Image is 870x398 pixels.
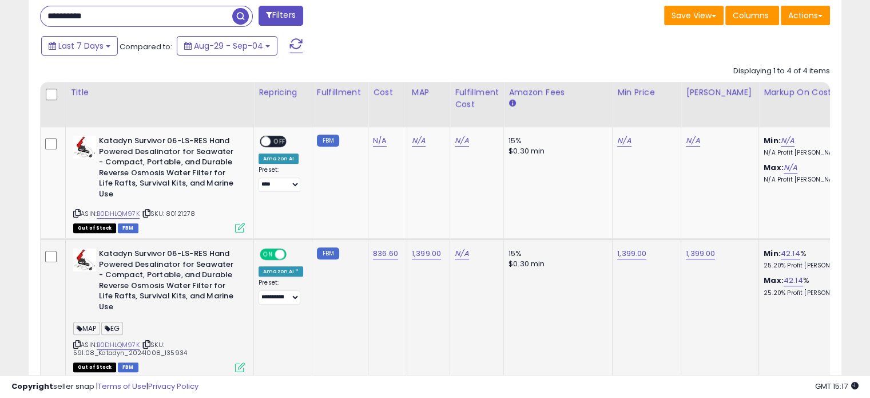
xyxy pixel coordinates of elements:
[70,86,249,98] div: Title
[73,249,96,271] img: 41fc4A8zyML._SL40_.jpg
[617,248,646,259] a: 1,399.00
[141,209,196,218] span: | SKU: 80121278
[455,135,468,147] a: N/A
[194,40,263,52] span: Aug-29 - Sep-04
[412,135,426,147] a: N/A
[285,250,303,259] span: OFF
[118,362,138,372] span: FBM
[412,86,445,98] div: MAP
[99,136,238,202] b: Katadyn Survivor 06-LS-RES Hand Powered Desalinator for Seawater - Compact, Portable, and Durable...
[73,136,96,159] img: 41fc4A8zyML._SL40_.jpg
[259,266,303,277] div: Amazon AI *
[73,223,116,233] span: All listings that are currently out of stock and unavailable for purchase on Amazon
[259,166,303,192] div: Preset:
[259,86,307,98] div: Repricing
[11,381,53,392] strong: Copyright
[764,275,859,297] div: %
[455,248,468,259] a: N/A
[261,250,275,259] span: ON
[99,249,238,315] b: Katadyn Survivor 06-LS-RES Hand Powered Desalinator for Seawater - Compact, Portable, and Durable...
[764,249,859,270] div: %
[97,209,140,219] a: B0DHLQM97K
[764,149,859,157] p: N/A Profit [PERSON_NAME]
[317,86,363,98] div: Fulfillment
[73,340,187,357] span: | SKU: 591.08_Katadyn_20241008_135934
[617,86,676,98] div: Min Price
[784,162,797,174] a: N/A
[781,135,794,147] a: N/A
[97,340,140,350] a: B0DHLQM97K
[733,66,830,77] div: Displaying 1 to 4 of 4 items
[764,289,859,297] p: 25.20% Profit [PERSON_NAME]
[686,86,754,98] div: [PERSON_NAME]
[120,41,172,52] span: Compared to:
[784,275,803,286] a: 42.14
[98,381,146,392] a: Terms of Use
[617,135,631,147] a: N/A
[41,36,118,56] button: Last 7 Days
[317,135,339,147] small: FBM
[58,40,104,52] span: Last 7 Days
[509,259,603,269] div: $0.30 min
[101,322,123,335] span: EG
[781,248,800,259] a: 42.14
[73,362,116,372] span: All listings that are currently out of stock and unavailable for purchase on Amazon
[73,136,245,231] div: ASIN:
[317,247,339,259] small: FBM
[259,153,299,164] div: Amazon AI
[764,162,784,173] b: Max:
[764,135,781,146] b: Min:
[373,135,387,147] a: N/A
[764,86,863,98] div: Markup on Cost
[259,6,303,26] button: Filters
[509,146,603,156] div: $0.30 min
[259,279,303,305] div: Preset:
[764,262,859,270] p: 25.20% Profit [PERSON_NAME]
[373,248,398,259] a: 836.60
[412,248,441,259] a: 1,399.00
[725,6,779,25] button: Columns
[759,82,868,127] th: The percentage added to the cost of goods (COGS) that forms the calculator for Min & Max prices.
[509,249,603,259] div: 15%
[686,135,700,147] a: N/A
[177,36,277,56] button: Aug-29 - Sep-04
[11,381,198,392] div: seller snap | |
[764,248,781,259] b: Min:
[73,322,100,335] span: MAP
[509,136,603,146] div: 15%
[764,275,784,286] b: Max:
[271,137,289,147] span: OFF
[686,248,715,259] a: 1,399.00
[509,86,607,98] div: Amazon Fees
[118,223,138,233] span: FBM
[509,98,515,109] small: Amazon Fees.
[148,381,198,392] a: Privacy Policy
[764,176,859,184] p: N/A Profit [PERSON_NAME]
[781,6,830,25] button: Actions
[373,86,402,98] div: Cost
[733,10,769,21] span: Columns
[455,86,499,111] div: Fulfillment Cost
[815,381,859,392] span: 2025-09-12 15:17 GMT
[664,6,724,25] button: Save View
